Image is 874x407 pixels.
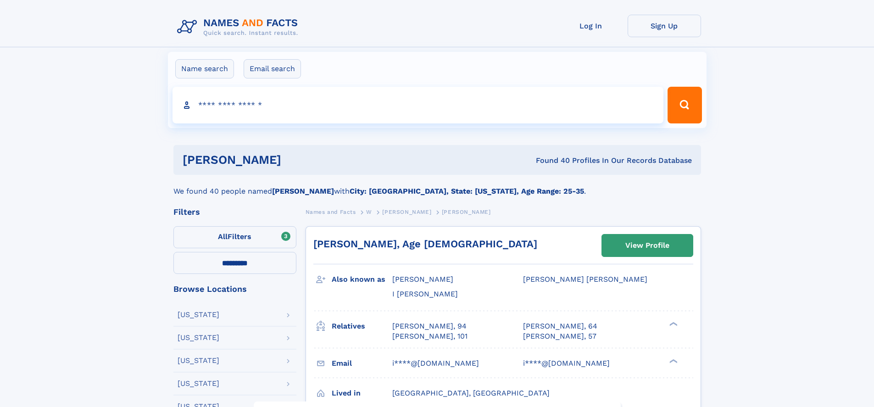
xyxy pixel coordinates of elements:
a: [PERSON_NAME] [382,206,431,217]
a: [PERSON_NAME], 64 [523,321,597,331]
div: Found 40 Profiles In Our Records Database [408,156,692,166]
a: Names and Facts [306,206,356,217]
h3: Relatives [332,318,392,334]
a: [PERSON_NAME], 57 [523,331,596,341]
a: Sign Up [628,15,701,37]
span: All [218,232,228,241]
label: Filters [173,226,296,248]
div: [US_STATE] [178,311,219,318]
a: [PERSON_NAME], Age [DEMOGRAPHIC_DATA] [313,238,537,250]
div: Filters [173,208,296,216]
label: Name search [175,59,234,78]
div: Browse Locations [173,285,296,293]
h1: [PERSON_NAME] [183,154,409,166]
img: Logo Names and Facts [173,15,306,39]
input: search input [173,87,664,123]
b: City: [GEOGRAPHIC_DATA], State: [US_STATE], Age Range: 25-35 [350,187,584,195]
div: We found 40 people named with . [173,175,701,197]
span: [PERSON_NAME] [442,209,491,215]
button: Search Button [668,87,701,123]
span: W [366,209,372,215]
a: [PERSON_NAME], 94 [392,321,467,331]
div: [US_STATE] [178,380,219,387]
a: [PERSON_NAME], 101 [392,331,468,341]
b: [PERSON_NAME] [272,187,334,195]
span: I [PERSON_NAME] [392,290,458,298]
a: Log In [554,15,628,37]
label: Email search [244,59,301,78]
a: W [366,206,372,217]
div: ❯ [667,321,678,327]
h3: Lived in [332,385,392,401]
span: [PERSON_NAME] [382,209,431,215]
span: [PERSON_NAME] [PERSON_NAME] [523,275,647,284]
a: View Profile [602,234,693,256]
div: View Profile [625,235,669,256]
div: ❯ [667,358,678,364]
h3: Also known as [332,272,392,287]
span: [PERSON_NAME] [392,275,453,284]
div: [US_STATE] [178,357,219,364]
div: [US_STATE] [178,334,219,341]
span: [GEOGRAPHIC_DATA], [GEOGRAPHIC_DATA] [392,389,550,397]
h3: Email [332,356,392,371]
